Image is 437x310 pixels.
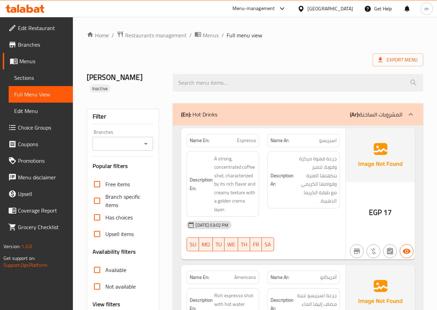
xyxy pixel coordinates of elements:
[190,239,196,250] span: SU
[202,239,210,250] span: MO
[203,31,219,39] span: Menus
[400,244,414,258] button: Available
[105,192,148,209] span: Branch specific items
[105,213,133,222] span: Has choices
[18,123,67,132] span: Choice Groups
[93,162,153,170] h3: Popular filters
[18,206,67,215] span: Coverage Report
[237,137,256,144] span: Espresso
[350,244,364,258] button: Not branch specific item
[250,237,262,251] button: FR
[213,237,225,251] button: TU
[18,190,67,198] span: Upsell
[350,110,402,119] p: المشروبات الساخنة
[112,31,114,39] li: /
[3,53,73,69] a: Menus
[18,157,67,165] span: Promotions
[14,90,67,98] span: Full Menu View
[105,266,126,274] span: Available
[3,202,73,219] a: Coverage Report
[373,54,423,66] span: Export Menu
[241,239,247,250] span: TH
[194,31,219,40] a: Menus
[181,109,191,120] b: (En):
[9,103,73,119] a: Edit Menu
[3,20,73,36] a: Edit Restaurant
[105,282,136,291] span: Not available
[227,239,235,250] span: WE
[367,244,380,258] button: Purchased item
[320,274,337,281] span: أمريكانو
[187,237,199,251] button: SU
[18,40,67,49] span: Branches
[234,274,256,281] span: Americano
[89,85,111,92] span: Inactive
[3,152,73,169] a: Promotions
[3,186,73,202] a: Upsell
[383,206,392,219] span: 17
[173,103,423,125] div: (En): Hot Drinks(Ar):المشروبات الساخنة
[3,261,47,270] a: Support.OpsPlatform
[3,242,20,251] span: Version:
[319,137,337,144] span: اسبريسو
[3,136,73,152] a: Coupons
[18,140,67,148] span: Coupons
[18,223,67,231] span: Grocery Checklist
[378,56,418,64] span: Export Menu
[350,109,359,120] b: (Ar):
[93,109,153,124] div: Filter
[173,74,423,92] input: search
[117,31,187,40] a: Restaurants management
[225,237,238,251] button: WE
[105,180,130,188] span: Free items
[3,169,73,186] a: Menu disclaimer
[189,31,192,39] li: /
[265,239,271,250] span: SA
[221,31,224,39] li: /
[14,74,67,82] span: Sections
[190,176,213,192] strong: Description En:
[346,128,415,182] img: Ae5nvW7+0k+MAAAAAElFTkSuQmCC
[214,154,256,214] span: A strong, concentrated coffee shot, characterized by its rich flavor and creamy texture with a go...
[125,31,187,39] span: Restaurants management
[232,4,275,13] div: Menu-management
[238,237,250,251] button: TH
[270,274,289,281] strong: Name Ar:
[21,242,32,251] span: 1.0.0
[93,248,136,256] h3: Availability filters
[3,254,35,263] span: Get support on:
[193,222,231,228] span: [DATE] 03:02 PM
[216,239,222,250] span: TU
[425,5,429,12] span: m
[369,206,382,219] span: EGP
[190,137,209,144] strong: Name En:
[105,230,134,238] span: Upsell items
[18,24,67,32] span: Edit Restaurant
[141,139,151,149] button: Open
[87,31,109,39] a: Home
[181,110,217,119] p: Hot Drinks
[227,31,262,39] span: Full menu view
[307,5,353,12] div: [GEOGRAPHIC_DATA]
[14,107,67,115] span: Edit Menu
[9,86,73,103] a: Full Menu View
[87,31,423,40] nav: breadcrumb
[295,154,337,205] span: جرعة قهوة مركزة وقوية، تتميز بنكهتها الغنية وقوامها الكريمي مع طبقة الكريما الذهبية.
[3,119,73,136] a: Choice Groups
[262,237,274,251] button: SA
[199,237,213,251] button: MO
[3,36,73,53] a: Branches
[93,300,121,308] h3: View filters
[190,274,209,281] strong: Name En:
[253,239,259,250] span: FR
[19,57,67,65] span: Menus
[270,137,289,144] strong: Name Ar:
[3,219,73,235] a: Grocery Checklist
[270,171,294,188] strong: Description Ar:
[87,72,165,93] h2: [PERSON_NAME]
[18,173,67,181] span: Menu disclaimer
[9,69,73,86] a: Sections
